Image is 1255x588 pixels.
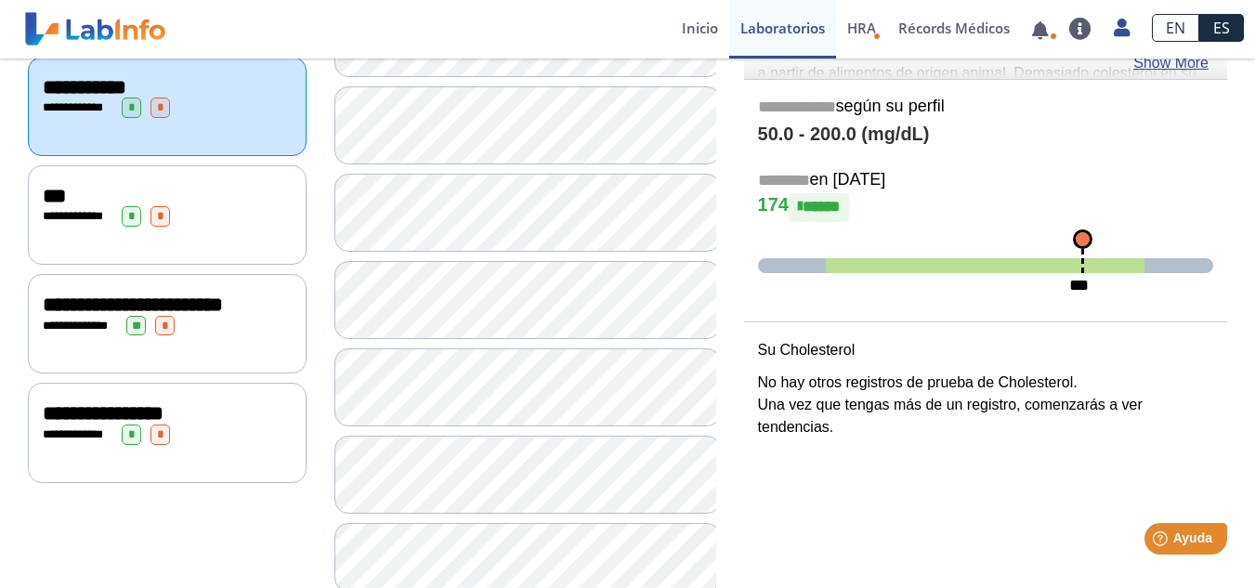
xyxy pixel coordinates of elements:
a: Show More [1133,52,1209,74]
span: HRA [847,19,876,37]
a: EN [1152,14,1199,42]
a: ES [1199,14,1244,42]
h4: 174 [758,193,1213,221]
h5: según su perfil [758,97,1213,118]
p: No hay otros registros de prueba de Cholesterol. Una vez que tengas más de un registro, comenzará... [758,372,1213,438]
p: Su Cholesterol [758,339,1213,361]
iframe: Help widget launcher [1090,516,1235,568]
h5: en [DATE] [758,170,1213,191]
h4: 50.0 - 200.0 (mg/dL) [758,124,1213,146]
